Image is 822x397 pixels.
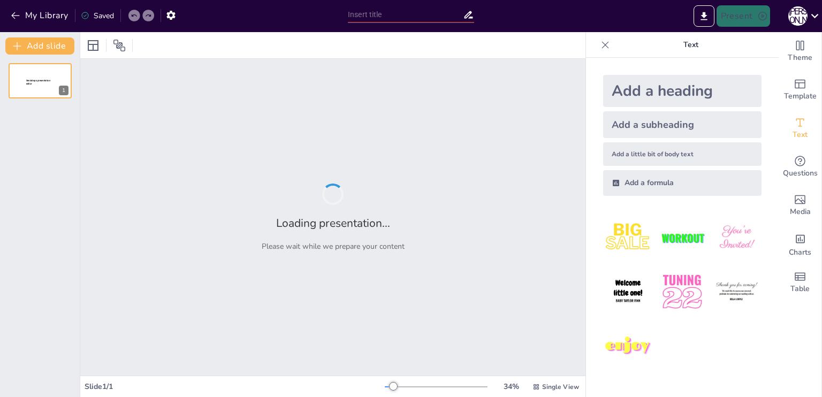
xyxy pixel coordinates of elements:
[712,213,762,263] img: 3.jpeg
[113,39,126,52] span: Position
[790,206,811,218] span: Media
[783,167,818,179] span: Questions
[694,5,714,27] button: Export to PowerPoint
[8,7,73,24] button: My Library
[262,241,405,251] p: Please wait while we prepare your content
[657,213,707,263] img: 2.jpeg
[81,11,114,21] div: Saved
[603,267,653,317] img: 4.jpeg
[779,263,821,302] div: Add a table
[603,111,762,138] div: Add a subheading
[85,37,102,54] div: Layout
[784,90,817,102] span: Template
[603,75,762,107] div: Add a heading
[779,225,821,263] div: Add charts and graphs
[603,322,653,371] img: 7.jpeg
[789,247,811,258] span: Charts
[614,32,768,58] p: Text
[9,63,72,98] div: 1
[603,142,762,166] div: Add a little bit of body text
[793,129,808,141] span: Text
[779,32,821,71] div: Change the overall theme
[5,37,74,55] button: Add slide
[779,109,821,148] div: Add text boxes
[348,7,463,22] input: Insert title
[790,283,810,295] span: Table
[59,86,68,95] div: 1
[498,381,524,392] div: 34 %
[788,6,808,26] div: А [PERSON_NAME]
[542,383,579,391] span: Single View
[85,381,385,392] div: Slide 1 / 1
[712,267,762,317] img: 6.jpeg
[26,79,50,85] span: Sendsteps presentation editor
[779,71,821,109] div: Add ready made slides
[276,216,390,231] h2: Loading presentation...
[788,5,808,27] button: А [PERSON_NAME]
[717,5,770,27] button: Present
[603,213,653,263] img: 1.jpeg
[603,170,762,196] div: Add a formula
[657,267,707,317] img: 5.jpeg
[788,52,812,64] span: Theme
[779,148,821,186] div: Get real-time input from your audience
[779,186,821,225] div: Add images, graphics, shapes or video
